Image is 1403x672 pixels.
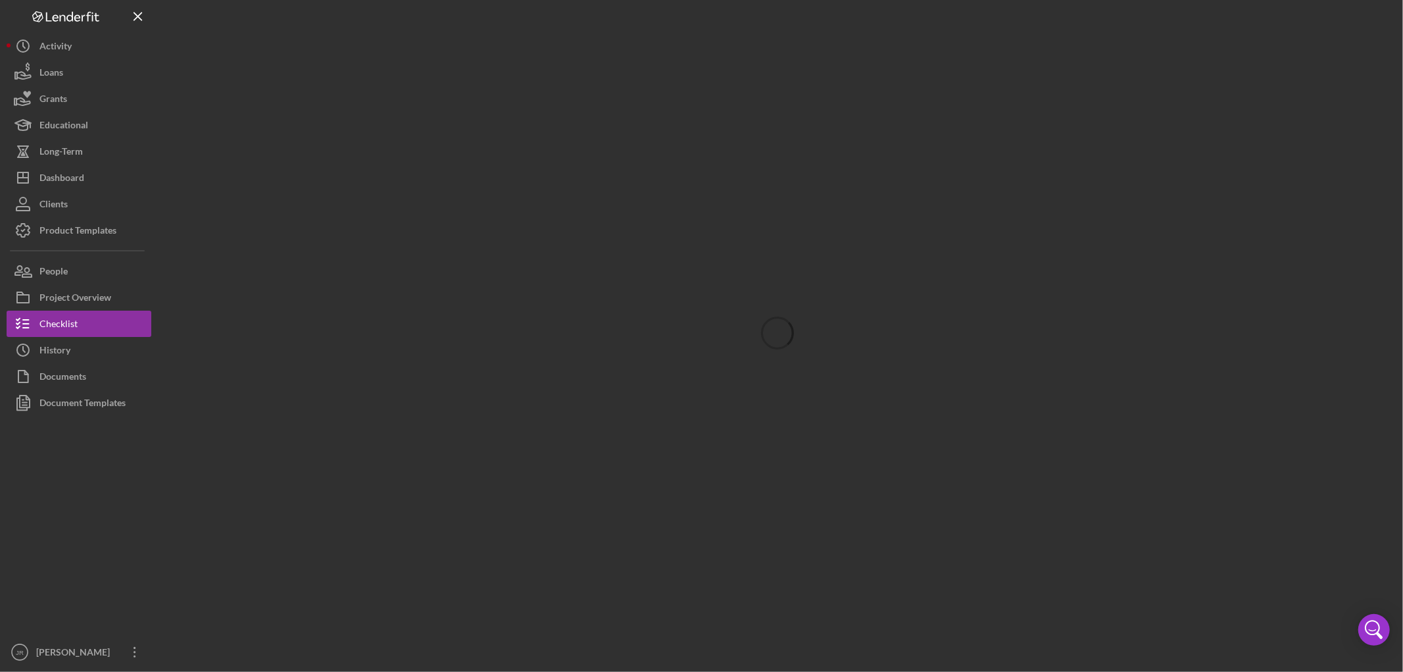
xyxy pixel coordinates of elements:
[7,86,151,112] button: Grants
[39,191,68,220] div: Clients
[39,86,67,115] div: Grants
[39,112,88,142] div: Educational
[7,639,151,665] button: JR[PERSON_NAME]
[7,337,151,363] button: History
[7,363,151,390] button: Documents
[39,217,116,247] div: Product Templates
[39,59,63,89] div: Loans
[39,284,111,314] div: Project Overview
[39,311,78,340] div: Checklist
[7,390,151,416] button: Document Templates
[16,649,24,656] text: JR
[7,284,151,311] button: Project Overview
[7,258,151,284] button: People
[7,191,151,217] button: Clients
[7,217,151,244] button: Product Templates
[7,33,151,59] button: Activity
[7,112,151,138] button: Educational
[7,138,151,165] button: Long-Term
[39,165,84,194] div: Dashboard
[7,59,151,86] button: Loans
[1358,614,1390,646] div: Open Intercom Messenger
[39,337,70,367] div: History
[39,363,86,393] div: Documents
[39,138,83,168] div: Long-Term
[7,311,151,337] button: Checklist
[39,33,72,63] div: Activity
[33,639,118,669] div: [PERSON_NAME]
[39,258,68,288] div: People
[7,165,151,191] button: Dashboard
[39,390,126,419] div: Document Templates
